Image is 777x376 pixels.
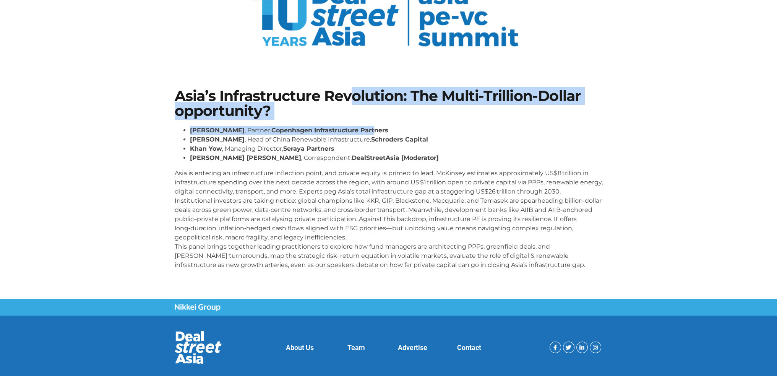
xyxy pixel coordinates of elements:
[190,135,603,144] li: , Head of China Renewable Infrastructure,
[190,153,603,163] li: , Correspondent,
[175,89,603,118] h1: Asia’s Infrastructure Revolution: The Multi-Trillion-Dollar opportunity?
[190,145,222,152] strong: Khan Yow
[190,144,603,153] li: , Managing Director,
[175,169,603,270] p: Asia is entering an infrastructure inflection point, and private equity is primed to lead. McKins...
[190,136,245,143] strong: [PERSON_NAME]
[190,126,603,135] li: , Partner,
[457,343,481,352] a: Contact
[286,343,314,352] a: About Us
[175,304,221,311] img: Nikkei Group
[371,136,428,143] strong: Schroders Capital
[283,145,334,152] strong: Seraya Partners
[352,154,439,161] strong: DealStreetAsia [Moderator]
[271,127,388,134] strong: Copenhagen Infrastructure Partners
[347,343,365,352] a: Team
[190,127,245,134] strong: [PERSON_NAME]
[398,343,427,352] a: Advertise
[190,154,301,161] strong: [PERSON_NAME] [PERSON_NAME]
